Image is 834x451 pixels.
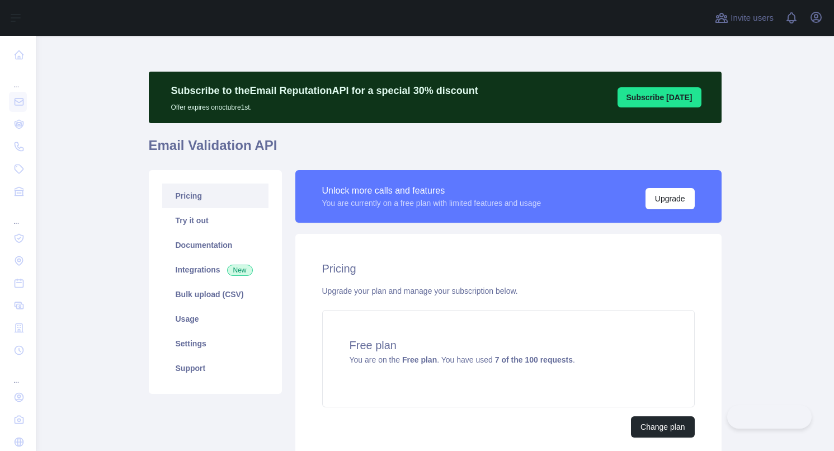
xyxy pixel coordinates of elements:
a: Documentation [162,233,268,257]
div: ... [9,204,27,226]
h2: Pricing [322,261,695,276]
span: Invite users [731,12,774,25]
p: Subscribe to the Email Reputation API for a special 30 % discount [171,83,478,98]
div: Unlock more calls and features [322,184,541,198]
div: Upgrade your plan and manage your subscription below. [322,285,695,297]
button: Change plan [631,416,694,438]
strong: 7 of the 100 requests [495,355,573,364]
a: Bulk upload (CSV) [162,282,268,307]
button: Upgrade [645,188,695,209]
p: Offer expires on octubre 1st. [171,98,478,112]
a: Usage [162,307,268,331]
a: Support [162,356,268,380]
iframe: Toggle Customer Support [727,405,812,429]
strong: Free plan [402,355,437,364]
div: ... [9,363,27,385]
div: You are currently on a free plan with limited features and usage [322,198,541,209]
h4: Free plan [350,337,667,353]
span: New [227,265,253,276]
a: Settings [162,331,268,356]
h1: Email Validation API [149,137,722,163]
a: Try it out [162,208,268,233]
a: Pricing [162,184,268,208]
span: You are on the . You have used . [350,355,575,364]
a: Integrations New [162,257,268,282]
div: ... [9,67,27,90]
button: Invite users [713,9,776,27]
button: Subscribe [DATE] [618,87,701,107]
